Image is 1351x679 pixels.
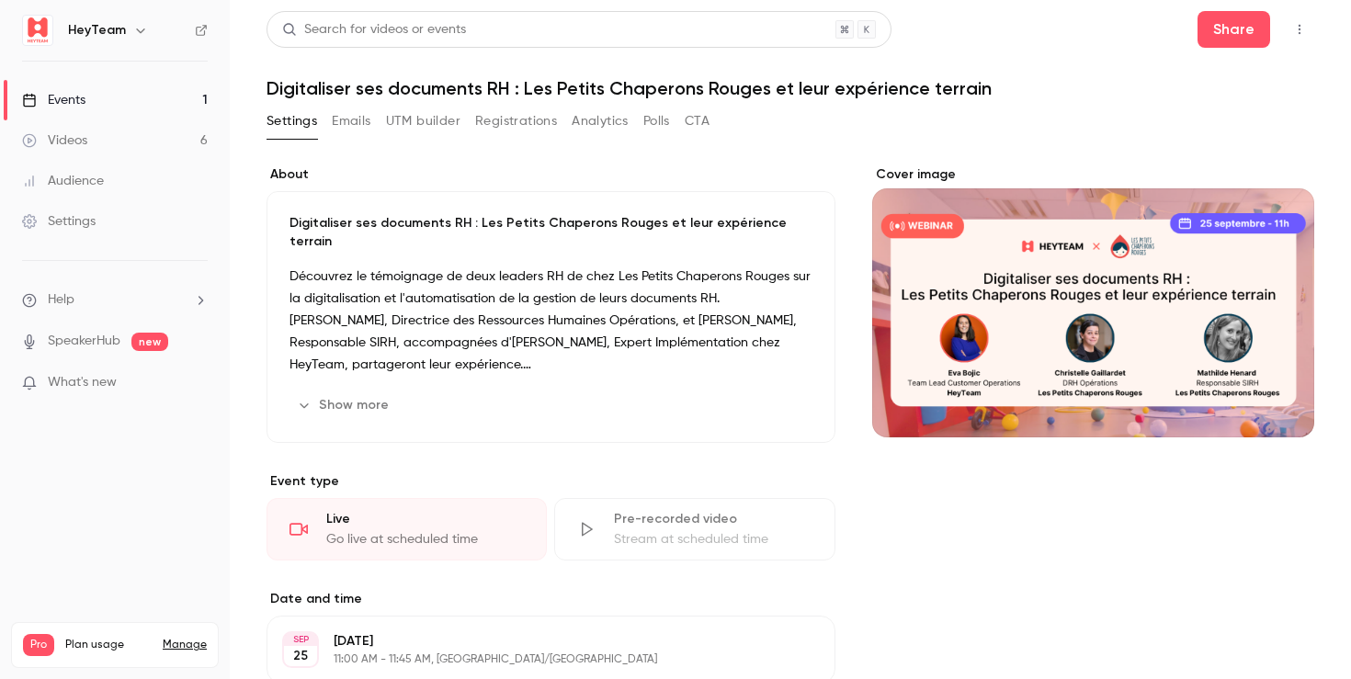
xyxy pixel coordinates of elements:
[186,375,208,391] iframe: Noticeable Trigger
[65,638,152,652] span: Plan usage
[22,131,87,150] div: Videos
[131,333,168,351] span: new
[289,390,400,420] button: Show more
[22,290,208,310] li: help-dropdown-opener
[334,632,738,651] p: [DATE]
[22,91,85,109] div: Events
[572,107,629,136] button: Analytics
[289,214,812,251] p: Digitaliser ses documents RH : Les Petits Chaperons Rouges et leur expérience terrain
[48,290,74,310] span: Help
[48,332,120,351] a: SpeakerHub
[267,165,835,184] label: About
[289,266,812,376] p: Découvrez le témoignage de deux leaders RH de chez Les Petits Chaperons Rouges sur la digitalisat...
[386,107,460,136] button: UTM builder
[23,16,52,45] img: HeyTeam
[1198,11,1270,48] button: Share
[163,638,207,652] a: Manage
[267,107,317,136] button: Settings
[282,20,466,40] div: Search for videos or events
[267,472,835,491] p: Event type
[68,21,126,40] h6: HeyTeam
[614,510,812,528] div: Pre-recorded video
[872,165,1314,184] label: Cover image
[22,172,104,190] div: Audience
[475,107,557,136] button: Registrations
[685,107,710,136] button: CTA
[267,590,835,608] label: Date and time
[332,107,370,136] button: Emails
[267,498,547,560] div: LiveGo live at scheduled time
[23,634,54,656] span: Pro
[614,530,812,549] div: Stream at scheduled time
[284,633,317,646] div: SEP
[326,510,524,528] div: Live
[643,107,670,136] button: Polls
[22,212,96,231] div: Settings
[293,647,308,665] p: 25
[267,77,1314,99] h1: Digitaliser ses documents RH : Les Petits Chaperons Rouges et leur expérience terrain
[48,373,117,392] span: What's new
[326,530,524,549] div: Go live at scheduled time
[334,652,738,667] p: 11:00 AM - 11:45 AM, [GEOGRAPHIC_DATA]/[GEOGRAPHIC_DATA]
[554,498,834,560] div: Pre-recorded videoStream at scheduled time
[872,165,1314,437] section: Cover image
